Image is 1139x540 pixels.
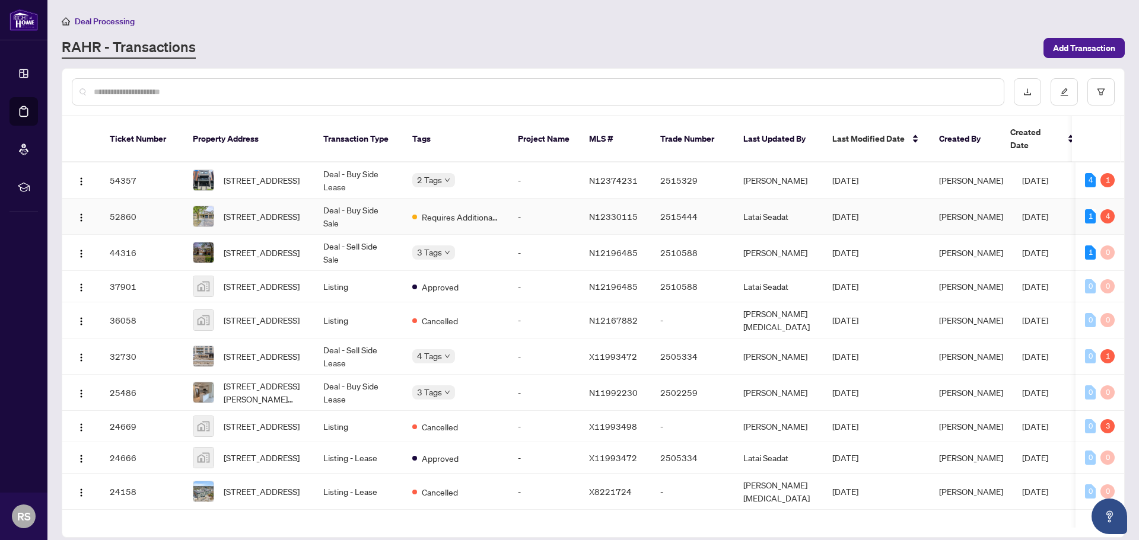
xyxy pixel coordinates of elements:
[589,421,637,432] span: X11993498
[422,280,459,293] span: Approved
[314,474,403,510] td: Listing - Lease
[183,116,314,162] th: Property Address
[1022,452,1048,463] span: [DATE]
[508,375,580,411] td: -
[77,488,86,497] img: Logo
[832,281,858,292] span: [DATE]
[939,351,1003,362] span: [PERSON_NAME]
[1001,116,1084,162] th: Created Date
[651,375,734,411] td: 2502259
[1053,39,1115,57] span: Add Transaction
[193,242,214,263] img: thumbnail-img
[508,442,580,474] td: -
[508,235,580,271] td: -
[72,347,91,366] button: Logo
[734,338,823,375] td: [PERSON_NAME]
[651,116,734,162] th: Trade Number
[417,349,442,363] span: 4 Tags
[939,247,1003,258] span: [PERSON_NAME]
[1100,484,1115,499] div: 0
[422,485,458,499] span: Cancelled
[77,213,86,222] img: Logo
[651,442,734,474] td: 2505334
[734,116,823,162] th: Last Updated By
[77,454,86,464] img: Logo
[1022,351,1048,362] span: [DATE]
[832,351,858,362] span: [DATE]
[422,210,499,223] span: Requires Additional Docs
[508,302,580,338] td: -
[314,199,403,235] td: Deal - Buy Side Sale
[1100,209,1115,223] div: 4
[193,206,214,226] img: thumbnail-img
[422,314,458,327] span: Cancelled
[734,271,823,302] td: Latai Seadat
[77,283,86,292] img: Logo
[508,162,580,199] td: -
[1022,211,1048,222] span: [DATE]
[72,448,91,467] button: Logo
[508,271,580,302] td: -
[832,315,858,325] span: [DATE]
[734,442,823,474] td: Latai Seadat
[422,420,458,433] span: Cancelled
[224,280,300,293] span: [STREET_ADDRESS]
[580,116,651,162] th: MLS #
[1085,245,1096,260] div: 1
[734,411,823,442] td: [PERSON_NAME]
[193,346,214,366] img: thumbnail-img
[1100,245,1115,260] div: 0
[589,211,638,222] span: N12330115
[589,387,638,398] span: N11992230
[1022,247,1048,258] span: [DATE]
[77,423,86,432] img: Logo
[939,421,1003,432] span: [PERSON_NAME]
[508,116,580,162] th: Project Name
[1092,499,1127,534] button: Open asap
[100,116,183,162] th: Ticket Number
[832,387,858,398] span: [DATE]
[651,338,734,375] td: 2505334
[77,249,86,258] img: Logo
[77,389,86,398] img: Logo
[1022,175,1048,186] span: [DATE]
[72,417,91,436] button: Logo
[651,411,734,442] td: -
[651,199,734,235] td: 2515444
[314,235,403,271] td: Deal - Sell Side Sale
[193,481,214,501] img: thumbnail-img
[72,482,91,501] button: Logo
[9,9,38,31] img: logo
[1085,279,1096,293] div: 0
[734,235,823,271] td: [PERSON_NAME]
[823,116,930,162] th: Last Modified Date
[1100,385,1115,400] div: 0
[417,385,442,399] span: 3 Tags
[100,199,183,235] td: 52860
[589,486,632,497] span: X8221724
[734,162,823,199] td: [PERSON_NAME]
[832,486,858,497] span: [DATE]
[1085,349,1096,363] div: 0
[100,162,183,199] td: 54357
[1085,209,1096,223] div: 1
[72,383,91,402] button: Logo
[62,37,196,59] a: RAHR - Transactions
[939,211,1003,222] span: [PERSON_NAME]
[1100,173,1115,187] div: 1
[1085,419,1096,433] div: 0
[75,16,135,27] span: Deal Processing
[1014,78,1041,106] button: download
[100,235,183,271] td: 44316
[1060,88,1068,96] span: edit
[734,199,823,235] td: Latai Seadat
[72,207,91,226] button: Logo
[1085,313,1096,327] div: 0
[100,474,183,510] td: 24158
[589,315,638,325] span: N12167882
[930,116,1001,162] th: Created By
[1100,349,1115,363] div: 1
[193,310,214,330] img: thumbnail-img
[832,247,858,258] span: [DATE]
[1022,387,1048,398] span: [DATE]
